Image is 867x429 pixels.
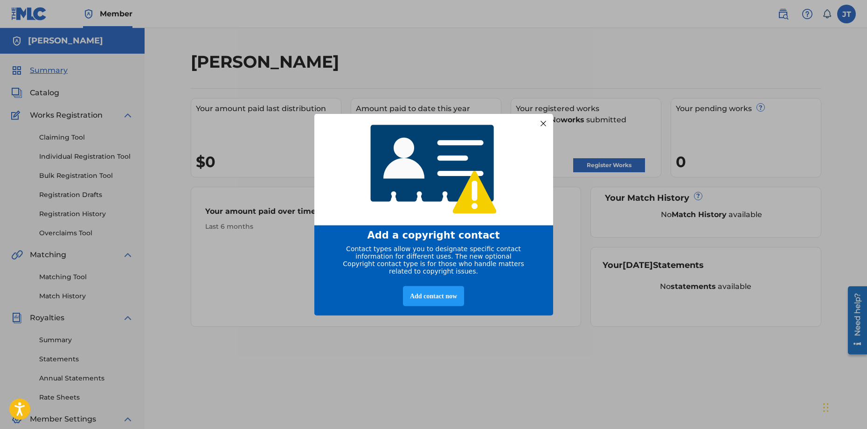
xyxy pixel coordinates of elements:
[314,113,553,316] div: entering modal
[364,118,503,221] img: 4768233920565408.png
[403,286,464,306] div: Add contact now
[343,245,524,275] span: Contact types allow you to designate specific contact information for different uses. The new opt...
[7,3,26,71] div: Open Resource Center
[10,10,23,53] div: Need help?
[326,230,541,241] div: Add a copyright contact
